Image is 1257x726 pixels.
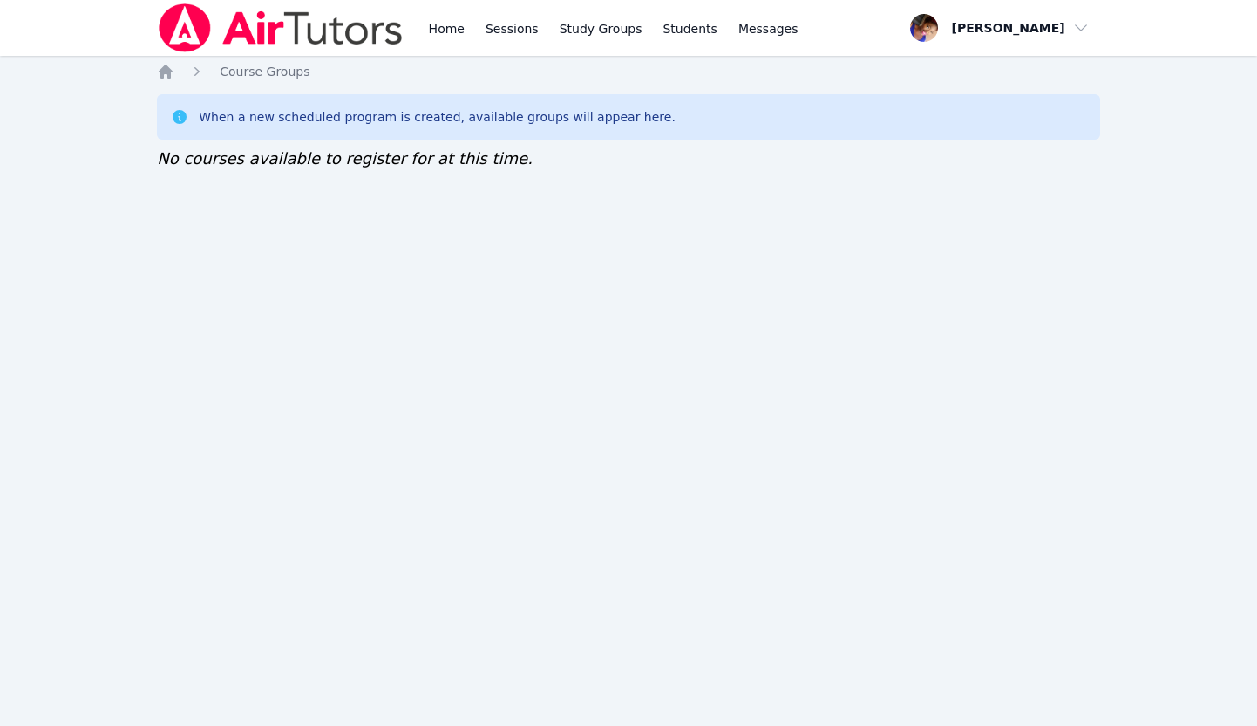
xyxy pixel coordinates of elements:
span: No courses available to register for at this time. [157,149,533,168]
img: Air Tutors [157,3,404,52]
nav: Breadcrumb [157,63,1100,80]
span: Messages [738,20,798,38]
div: When a new scheduled program is created, available groups will appear here. [199,108,676,126]
span: Course Groups [220,65,309,79]
a: Course Groups [220,63,309,80]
